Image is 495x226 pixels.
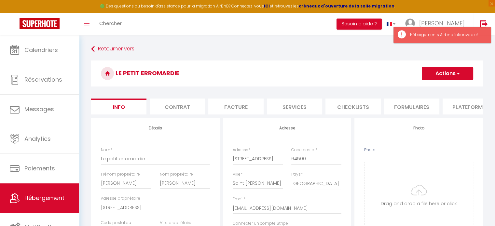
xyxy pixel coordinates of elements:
[422,67,473,80] button: Actions
[419,19,465,27] span: [PERSON_NAME]
[233,171,242,178] label: Ville
[150,99,205,114] li: Contrat
[99,20,122,27] span: Chercher
[291,147,317,153] label: Code postal
[267,99,322,114] li: Services
[337,19,382,30] button: Besoin d'aide ?
[400,13,473,35] a: ... [PERSON_NAME]
[20,18,60,29] img: Super Booking
[233,126,342,130] h4: Adresse
[160,220,191,226] label: Ville propriétaire
[101,126,210,130] h4: Détails
[101,147,112,153] label: Nom
[94,13,127,35] a: Chercher
[291,171,303,178] label: Pays
[24,194,64,202] span: Hébergement
[91,99,146,114] li: Info
[5,3,25,22] button: Ouvrir le widget de chat LiveChat
[208,99,264,114] li: Facture
[480,20,488,28] img: logout
[384,99,439,114] li: Formulaires
[364,126,473,130] h4: Photo
[405,19,415,28] img: ...
[325,99,381,114] li: Checklists
[24,164,55,172] span: Paiements
[233,196,245,202] label: Email
[410,32,484,38] div: Hébergements Airbnb introuvable!
[24,135,51,143] span: Analytics
[264,3,270,9] a: ICI
[24,46,58,54] span: Calendriers
[24,75,62,84] span: Réservations
[91,60,483,86] h3: Le petit erromardie
[160,171,193,178] label: Nom propriétaire
[91,43,483,55] a: Retourner vers
[364,147,376,153] label: Photo
[24,105,54,113] span: Messages
[233,147,250,153] label: Adresse
[101,171,140,178] label: Prénom propriétaire
[299,3,394,9] a: créneaux d'ouverture de la salle migration
[101,195,140,202] label: Adresse propriétaire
